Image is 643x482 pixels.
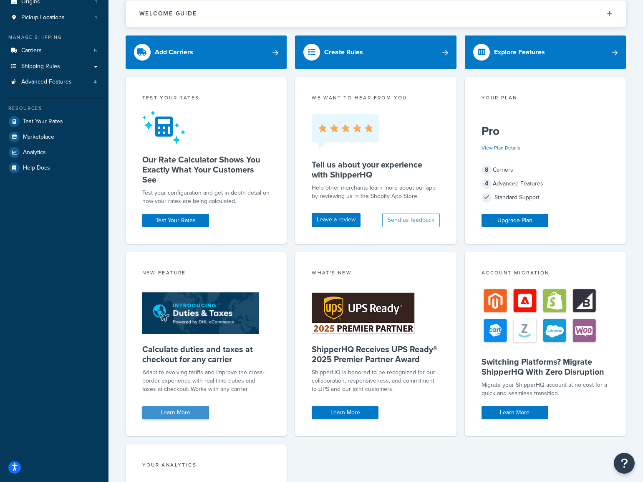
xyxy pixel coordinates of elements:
[95,14,97,21] span: 1
[21,63,60,70] span: Shipping Rules
[482,178,610,190] div: Advanced Features
[155,46,193,58] div: Add Carriers
[142,344,270,364] h5: Calculate duties and taxes at checkout for any carrier
[142,94,270,104] div: Test your rates
[23,134,54,141] span: Marketplace
[312,94,440,101] p: we want to hear from you
[295,36,456,69] a: Create Rules
[23,165,50,172] span: Help Docs
[21,79,72,86] span: Advanced Features
[126,36,287,69] a: Add Carriers
[482,179,492,189] span: 4
[21,47,42,54] span: Carriers
[482,269,610,279] div: Account Migration
[312,269,440,279] div: What's New
[482,144,520,152] a: View Plan Details
[142,155,270,185] h5: Our Rate Calculator Shows You Exactly What Your Customers See
[482,214,548,227] a: Upgrade Plan
[6,59,102,74] a: Shipping Rules
[312,213,361,227] a: Leave a review
[142,269,270,279] div: New Feature
[482,165,492,175] span: 8
[94,47,97,54] span: 5
[482,192,610,203] div: Standard Support
[312,406,378,419] a: Learn More
[482,94,610,104] div: Your Plan
[312,368,440,393] p: ShipperHQ is honored to be recognized for our collaboration, responsiveness, and commitment to UP...
[23,118,63,125] span: Test Your Rates
[6,43,102,58] a: Carriers5
[482,357,610,377] h5: Switching Platforms? Migrate ShipperHQ With Zero Disruption
[142,406,209,419] a: Learn More
[6,114,102,129] a: Test Your Rates
[142,368,270,393] p: Adapt to evolving tariffs and improve the cross-border experience with real-time duties and taxes...
[6,160,102,175] a: Help Docs
[23,149,46,156] span: Analytics
[142,214,209,227] a: Test Your Rates
[21,14,65,21] span: Pickup Locations
[6,10,102,25] a: Pickup Locations1
[94,79,97,86] span: 4
[139,10,197,17] h2: Welcome Guide
[482,164,610,176] div: Carriers
[494,46,545,58] div: Explore Features
[614,453,635,474] button: Open Resource Center
[142,461,270,471] div: Your Analytics
[312,160,440,180] h5: Tell us about your experience with ShipperHQ
[482,124,610,138] h5: Pro
[6,10,102,25] li: Pickup Locations
[6,74,102,90] li: Advanced Features
[482,381,610,398] div: Migrate your ShipperHQ account at no cost for a quick and seamless transition.
[142,189,270,205] div: Test your configuration and get in-depth detail on how your rates are being calculated.
[482,406,548,419] a: Learn More
[6,105,102,112] div: Resources
[324,46,363,58] div: Create Rules
[6,145,102,160] a: Analytics
[6,34,102,41] div: Manage Shipping
[6,74,102,90] a: Advanced Features4
[126,0,626,27] button: Welcome Guide
[6,129,102,145] a: Marketplace
[465,36,626,69] a: Explore Features
[6,43,102,58] li: Carriers
[312,344,440,364] h5: ShipperHQ Receives UPS Ready® 2025 Premier Partner Award
[312,184,440,200] p: Help other merchants learn more about our app by reviewing us in the Shopify App Store.
[382,213,440,227] button: Send us feedback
